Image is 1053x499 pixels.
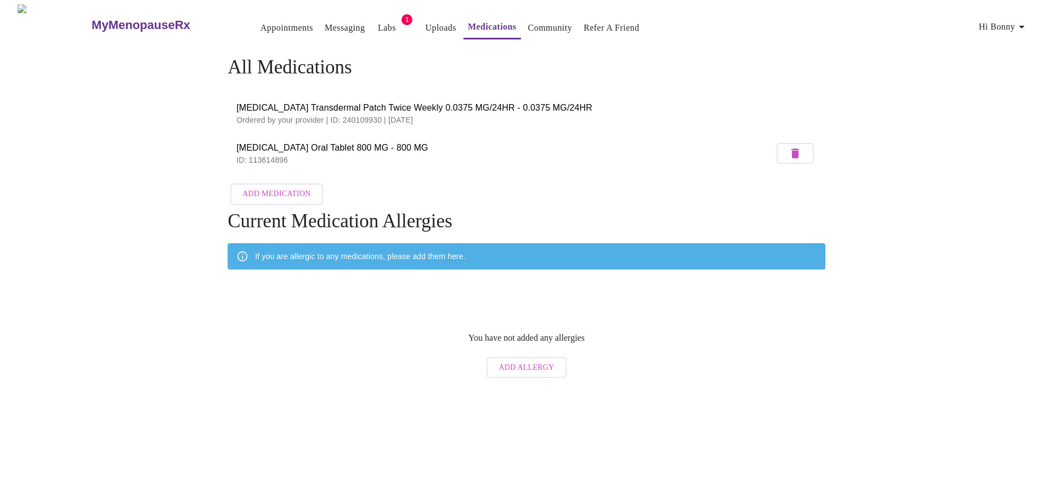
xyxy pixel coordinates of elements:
[255,246,465,266] div: If you are allergic to any medications, please add them here.
[230,183,322,205] button: Add Medication
[401,14,412,25] span: 1
[320,17,369,39] button: Messaging
[236,101,817,114] span: [MEDICAL_DATA] Transdermal Patch Twice Weekly 0.0375 MG/24HR - 0.0375 MG/24HR
[228,210,825,232] h4: Current Medication Allergies
[92,18,190,32] h3: MyMenopauseRx
[486,357,566,378] button: Add Allergy
[236,154,774,165] p: ID: 113614896
[369,17,404,39] button: Labs
[236,141,774,154] span: [MEDICAL_DATA] Oral Tablet 800 MG - 800 MG
[236,114,817,125] p: Ordered by your provider | ID: 240109930 | [DATE]
[499,361,554,375] span: Add Allergy
[256,17,318,39] button: Appointments
[261,20,313,36] a: Appointments
[528,20,573,36] a: Community
[975,16,1033,38] button: Hi Bonny
[463,16,521,39] button: Medications
[468,333,585,343] p: You have not added any allergies
[325,20,365,36] a: Messaging
[979,19,1028,35] span: Hi Bonny
[18,4,90,45] img: MyMenopauseRx Logo
[421,17,461,39] button: Uploads
[425,20,456,36] a: Uploads
[468,19,517,35] a: Medications
[90,6,234,44] a: MyMenopauseRx
[524,17,577,39] button: Community
[378,20,396,36] a: Labs
[228,56,825,78] h4: All Medications
[584,20,639,36] a: Refer a Friend
[242,187,310,201] span: Add Medication
[579,17,644,39] button: Refer a Friend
